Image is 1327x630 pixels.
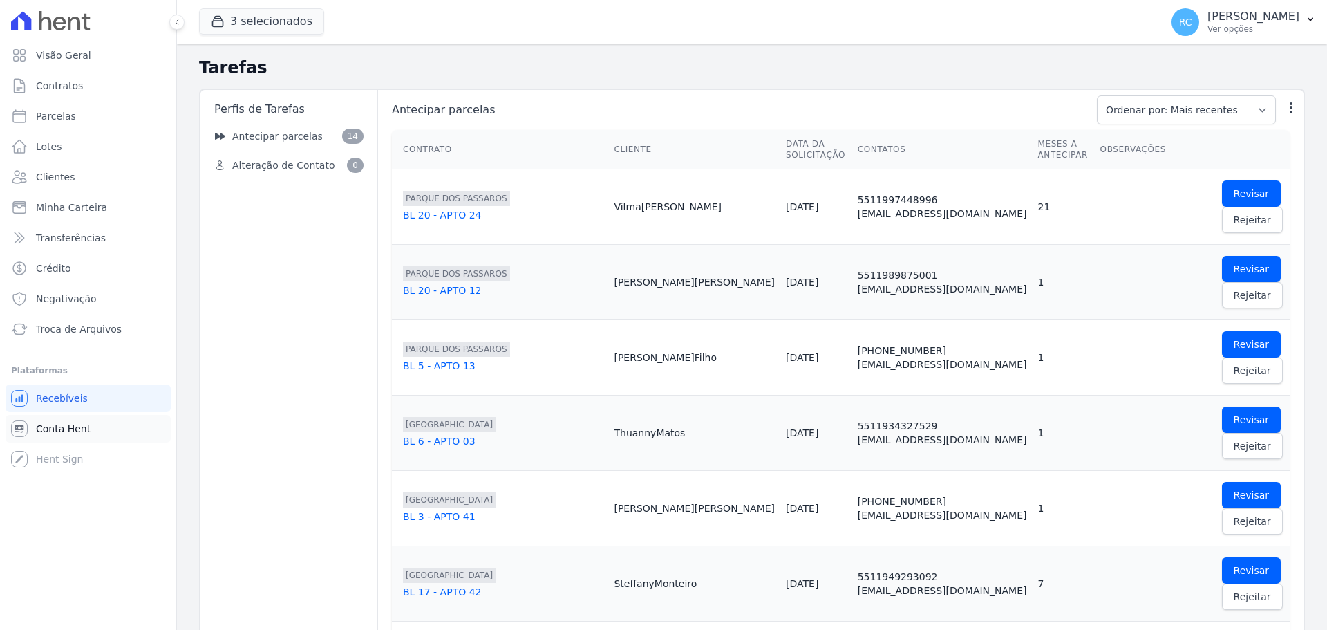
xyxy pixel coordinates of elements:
span: Revisar [1234,564,1270,577]
span: [GEOGRAPHIC_DATA] [403,417,496,432]
div: BL 17 - APTO 42 [403,585,603,599]
div: 5511949293092 [EMAIL_ADDRESS][DOMAIN_NAME] [858,570,1027,597]
span: Lotes [36,140,62,154]
div: [PHONE_NUMBER] [EMAIL_ADDRESS][DOMAIN_NAME] [858,494,1027,522]
a: Conta Hent [6,415,171,443]
a: Rejeitar [1222,508,1283,535]
div: 1 [1038,275,1089,289]
div: [PHONE_NUMBER] [EMAIL_ADDRESS][DOMAIN_NAME] [858,344,1027,371]
div: 5511989875001 [EMAIL_ADDRESS][DOMAIN_NAME] [858,268,1027,296]
span: PARQUE DOS PASSAROS [403,266,510,281]
a: Crédito [6,254,171,282]
span: Recebíveis [36,391,88,405]
span: Transferências [36,231,106,245]
a: Revisar [1222,407,1281,433]
div: Thuanny Matos [614,426,775,440]
a: Alteração de Contato 0 [206,152,372,178]
div: BL 5 - APTO 13 [403,359,603,373]
th: Contrato [392,130,608,169]
td: [DATE] [780,320,852,396]
span: Rejeitar [1234,213,1271,227]
td: [DATE] [780,245,852,320]
span: Revisar [1234,337,1270,351]
span: Antecipar parcelas [232,129,323,144]
p: [PERSON_NAME] [1207,10,1299,24]
div: 5511934327529 [EMAIL_ADDRESS][DOMAIN_NAME] [858,419,1027,447]
h2: Tarefas [199,55,1305,80]
a: Contratos [6,72,171,100]
a: Revisar [1222,482,1281,508]
a: Revisar [1222,256,1281,282]
a: Clientes [6,163,171,191]
div: 5511997448996 [EMAIL_ADDRESS][DOMAIN_NAME] [858,193,1027,221]
a: Revisar [1222,331,1281,358]
span: Clientes [36,170,75,184]
span: PARQUE DOS PASSAROS [403,342,510,357]
span: Antecipar parcelas [389,102,1089,118]
a: Rejeitar [1222,584,1283,610]
a: Parcelas [6,102,171,130]
div: BL 20 - APTO 12 [403,284,603,297]
a: Recebíveis [6,385,171,412]
div: 1 [1038,351,1089,364]
th: Data da Solicitação [780,130,852,169]
div: BL 20 - APTO 24 [403,208,603,222]
span: Revisar [1234,187,1270,201]
button: RC [PERSON_NAME] Ver opções [1160,3,1327,41]
th: Cliente [608,130,780,169]
th: Meses a antecipar [1033,130,1095,169]
div: Vilma [PERSON_NAME] [614,200,775,214]
span: Visão Geral [36,48,91,62]
span: RC [1179,17,1192,27]
a: Rejeitar [1222,282,1283,308]
span: Revisar [1234,488,1270,502]
span: [GEOGRAPHIC_DATA] [403,492,496,508]
div: Plataformas [11,362,165,379]
span: Alteração de Contato [232,158,335,173]
a: Rejeitar [1222,433,1283,459]
a: Revisar [1222,557,1281,584]
span: Rejeitar [1234,288,1271,302]
a: Rejeitar [1222,207,1283,233]
span: 14 [342,129,364,144]
span: Conta Hent [36,422,91,436]
a: Transferências [6,224,171,252]
div: Steffany Monteiro [614,577,775,591]
a: Revisar [1222,180,1281,207]
span: Minha Carteira [36,201,107,214]
div: Perfis de Tarefas [206,95,372,123]
p: Ver opções [1207,24,1299,35]
th: Contatos [852,130,1033,169]
span: Rejeitar [1234,590,1271,604]
td: [DATE] [780,546,852,622]
td: [DATE] [780,169,852,245]
span: Crédito [36,261,71,275]
span: Parcelas [36,109,76,123]
a: Minha Carteira [6,194,171,221]
div: BL 3 - APTO 41 [403,510,603,524]
span: Rejeitar [1234,364,1271,378]
a: Troca de Arquivos [6,315,171,343]
span: Rejeitar [1234,439,1271,453]
a: Lotes [6,133,171,160]
th: Observações [1095,130,1216,169]
span: Revisar [1234,413,1270,427]
span: 0 [347,158,364,173]
span: PARQUE DOS PASSAROS [403,191,510,206]
div: [PERSON_NAME] [PERSON_NAME] [614,275,775,289]
span: Contratos [36,79,83,93]
nav: Sidebar [206,123,372,178]
div: [PERSON_NAME] [PERSON_NAME] [614,501,775,515]
div: 1 [1038,501,1089,515]
td: [DATE] [780,396,852,471]
div: [PERSON_NAME] Filho [614,351,775,364]
a: Negativação [6,285,171,313]
a: Rejeitar [1222,358,1283,384]
div: BL 6 - APTO 03 [403,434,603,448]
span: Rejeitar [1234,515,1271,528]
span: Revisar [1234,262,1270,276]
span: Troca de Arquivos [36,322,122,336]
a: Antecipar parcelas 14 [206,123,372,149]
div: 7 [1038,577,1089,591]
div: 21 [1038,200,1089,214]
